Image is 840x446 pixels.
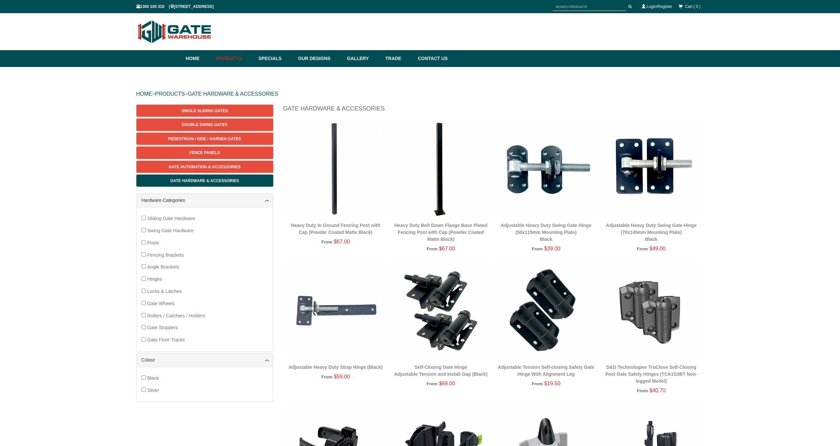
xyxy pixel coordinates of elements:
a: HOME [136,91,152,97]
a: Heavy Duty In Ground Fencing Post with Cap (Powder Coated Matte Black) [291,223,381,235]
a: Pedestrian / Side / Garden Gates [136,133,273,145]
span: Hinges [147,276,162,282]
span: $49.00 [649,246,665,251]
span: From [532,246,543,251]
a: Fence Panels [136,146,273,159]
span: From [426,246,437,251]
a: Adjustable Heavy Duty Swing Gate Hinge (50x115mm Mounting Plate)Black [501,223,591,242]
input: SEARCH PRODUCTS [553,3,626,11]
a: Single Sliding Gates [136,105,273,117]
h1: Gate Hardware & Accessories [283,105,704,116]
a: Contact Us [415,50,448,67]
a: Login/Register [647,4,672,9]
span: Gate Stoppers [147,325,178,330]
a: Double Swing Gates [136,118,273,131]
span: Posts [147,240,159,245]
span: Gate Automation & Accessories [169,165,241,169]
a: Specials [255,50,295,67]
a: Adjustable Heavy Duty Swing Gate Hinge (70x145mm Mounting Plate)Black [606,223,697,242]
span: Gate Floor Tracks [147,337,185,342]
a: Adjustable Tension Self-closing Safety Gate Hinge With Alignment Leg [498,365,594,377]
a: PRODUCTS [155,91,185,97]
a: Adjustable Heavy Duty Strap Hinge (Black) [289,365,383,370]
span: Fence Panels [189,150,220,155]
span: Double Swing Gates [182,122,227,127]
img: Adjustable Heavy Duty Strap Hinge (Black) - Gate Warehouse [286,261,385,360]
span: $40.70 [649,388,665,393]
a: Trade [382,50,414,67]
img: D&D Technologies TruClose Self-Closing Pool Gate Safety Hinges (TCA1S3BT Non-legged Model) - Gate... [602,261,701,360]
span: Cart ( 0 ) [685,4,700,9]
img: Self-Closing Gate Hinge - Adjustable Tension and Install Gap (Black) - Gate Warehouse [391,261,490,360]
span: $39.00 [544,246,560,251]
a: Home [186,50,213,67]
a: Gallery [344,50,382,67]
span: $69.00 [439,381,455,386]
img: Adjustable Heavy Duty Swing Gate Hinge (70x145mm Mounting Plate) - Black - Gate Warehouse [602,119,701,218]
span: Gate Hardware & Accessories [170,178,239,183]
div: > > [136,83,704,105]
span: $67.00 [439,246,455,251]
img: Heavy Duty Bolt Down Flange Base Plated Fencing Post with Cap (Powder Coated Matte Black) - Gate ... [391,119,490,218]
a: Gate Hardware & Accessories [136,175,273,187]
a: Self-Closing Gate HingeAdjustable Tension and Install Gap (Black) [394,365,487,377]
span: $67.00 [334,239,350,244]
span: Silver [147,388,159,393]
span: Rollers / Catchers / Holders [147,313,205,318]
a: D&D Technologies TruClose Self-Closing Pool Gate Safety Hinges (TCA1S3BT Non-legged Model) [605,365,697,384]
a: Products [213,50,255,67]
span: $59.00 [334,374,350,379]
span: Pedestrian / Side / Garden Gates [168,137,241,141]
a: Heavy Duty Bolt Down Flange Base Plated Fencing Post with Cap (Powder Coated Matte Black) [394,223,487,242]
span: Locks & Latches [147,289,182,294]
a: Gate Automation & Accessories [136,161,273,173]
img: Adjustable Heavy Duty Swing Gate Hinge (50x115mm Mounting Plate) - Black - Gate Warehouse [497,119,595,218]
span: From [637,246,648,251]
span: Sliding Gate Hardware [147,216,195,221]
img: Gate Warehouse [136,16,213,47]
span: Fencing Brackets [147,252,184,258]
a: Hardware Categories [142,197,268,204]
span: 1300 100 310 | [STREET_ADDRESS] [136,4,214,9]
span: From [321,239,332,244]
span: Angle Brackets [147,264,179,270]
span: Black [147,375,159,381]
a: GATE HARDWARE & ACCESSORIES [188,91,278,97]
span: From [426,381,437,386]
span: From [321,374,332,379]
span: Single Sliding Gates [182,109,228,113]
a: Colour [142,357,268,364]
span: $19.50 [544,381,560,386]
img: Adjustable Tension Self-closing Safety Gate Hinge With Alignment Leg - Gate Warehouse [497,261,595,360]
span: Gate Wheels [147,301,175,306]
a: Our Designs [295,50,344,67]
span: From [637,388,648,393]
img: Heavy Duty In Ground Fencing Post with Cap (Powder Coated Matte Black) - Gate Warehouse [286,119,385,218]
span: Swing Gate Hardware [147,228,194,233]
span: From [532,381,543,386]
